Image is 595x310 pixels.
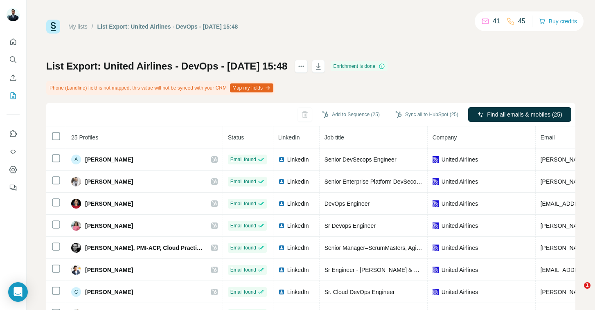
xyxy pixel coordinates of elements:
span: Email found [230,244,256,252]
img: company-logo [433,178,439,185]
img: Avatar [71,265,81,275]
span: Sr Engineer - [PERSON_NAME] & SRE [325,267,426,273]
button: Enrich CSV [7,70,20,85]
li: / [92,22,93,31]
span: 25 Profiles [71,134,98,141]
span: Job title [325,134,344,141]
img: company-logo [433,156,439,163]
p: 41 [493,16,500,26]
img: LinkedIn logo [278,289,285,295]
img: company-logo [433,200,439,207]
span: United Airlines [442,244,478,252]
button: Add to Sequence (25) [316,108,385,121]
span: LinkedIn [287,177,309,186]
span: Senior Manager–ScrumMasters, Agile Coach, and Portfolio Mgr - Cust Architecture, DevOps, & Cloud [325,245,582,251]
div: C [71,287,81,297]
button: Sync all to HubSpot (25) [390,108,464,121]
span: Email found [230,156,256,163]
span: Email found [230,178,256,185]
span: Senior Enterprise Platform DevSecops Engineer [325,178,447,185]
button: Use Surfe API [7,144,20,159]
span: Senior DevSecops Engineer [325,156,397,163]
a: My lists [68,23,88,30]
img: Avatar [71,177,81,186]
img: LinkedIn logo [278,156,285,163]
img: company-logo [433,245,439,251]
span: Email found [230,200,256,207]
span: [PERSON_NAME] [85,177,133,186]
span: United Airlines [442,155,478,164]
span: Find all emails & mobiles (25) [487,110,562,119]
span: United Airlines [442,288,478,296]
span: United Airlines [442,266,478,274]
img: LinkedIn logo [278,178,285,185]
div: List Export: United Airlines - DevOps - [DATE] 15:48 [97,22,238,31]
span: [PERSON_NAME] [85,222,133,230]
img: Avatar [7,8,20,21]
img: company-logo [433,267,439,273]
span: United Airlines [442,177,478,186]
span: LinkedIn [287,155,309,164]
span: Email found [230,288,256,296]
img: Avatar [71,221,81,231]
button: Feedback [7,180,20,195]
button: Search [7,52,20,67]
span: [PERSON_NAME] [85,200,133,208]
h1: List Export: United Airlines - DevOps - [DATE] 15:48 [46,60,287,73]
span: LinkedIn [287,288,309,296]
button: Quick start [7,34,20,49]
span: [PERSON_NAME] [85,266,133,274]
span: Email [541,134,555,141]
span: LinkedIn [287,244,309,252]
img: Avatar [71,199,81,209]
span: 1 [584,282,590,289]
span: United Airlines [442,222,478,230]
button: Map my fields [230,83,273,92]
img: Surfe Logo [46,20,60,34]
div: Phone (Landline) field is not mapped, this value will not be synced with your CRM [46,81,275,95]
button: Find all emails & mobiles (25) [468,107,571,122]
div: Open Intercom Messenger [8,282,28,302]
button: My lists [7,88,20,103]
img: company-logo [433,222,439,229]
span: Sr Devops Engineer [325,222,376,229]
img: LinkedIn logo [278,245,285,251]
button: Use Surfe on LinkedIn [7,126,20,141]
span: Company [433,134,457,141]
button: Buy credits [539,16,577,27]
span: [PERSON_NAME] [85,155,133,164]
span: LinkedIn [287,222,309,230]
span: LinkedIn [287,200,309,208]
iframe: Intercom live chat [567,282,587,302]
span: Sr. Cloud DevOps Engineer [325,289,395,295]
span: [PERSON_NAME], PMI-ACP, Cloud Practitioner [85,244,203,252]
img: LinkedIn logo [278,200,285,207]
p: 45 [518,16,525,26]
button: Dashboard [7,162,20,177]
img: LinkedIn logo [278,267,285,273]
span: LinkedIn [287,266,309,274]
div: Enrichment is done [331,61,388,71]
img: Avatar [71,243,81,253]
div: A [71,155,81,164]
span: Email found [230,222,256,229]
span: [PERSON_NAME] [85,288,133,296]
img: LinkedIn logo [278,222,285,229]
span: LinkedIn [278,134,300,141]
span: Status [228,134,244,141]
button: actions [295,60,308,73]
img: company-logo [433,289,439,295]
span: DevOps Engineer [325,200,370,207]
span: United Airlines [442,200,478,208]
span: Email found [230,266,256,274]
